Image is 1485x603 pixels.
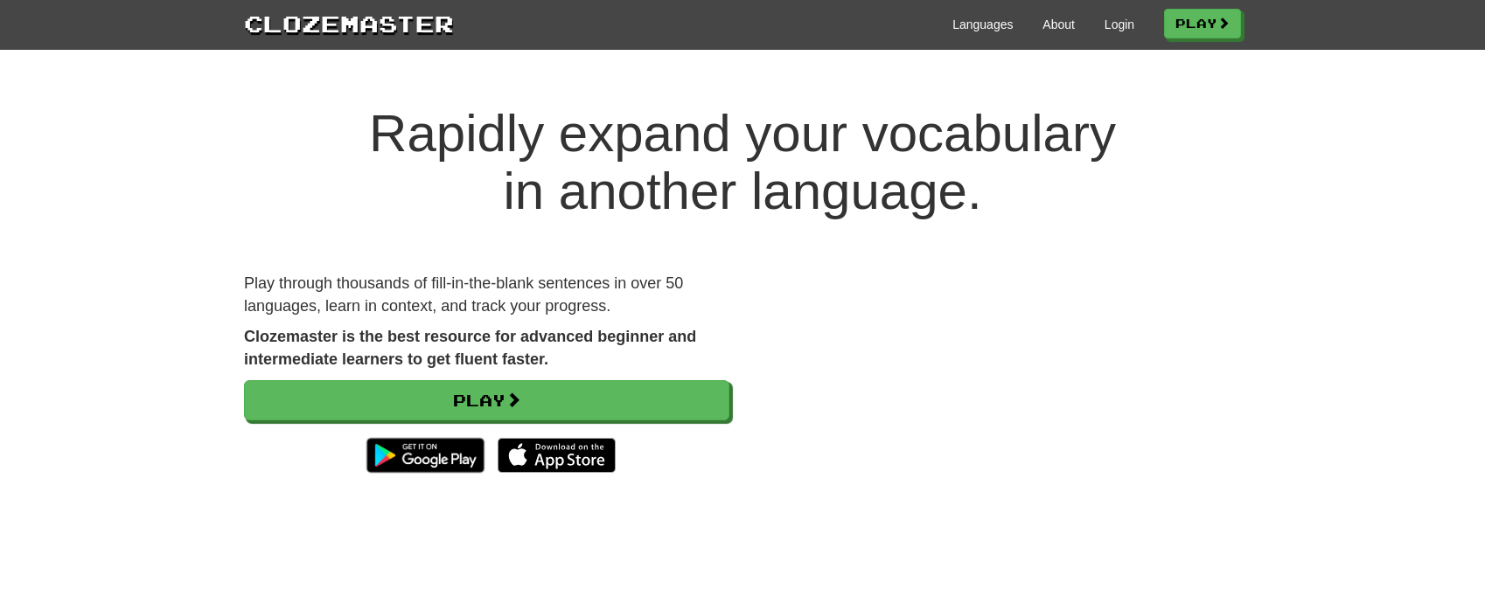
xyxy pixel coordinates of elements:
[244,328,696,368] strong: Clozemaster is the best resource for advanced beginner and intermediate learners to get fluent fa...
[1042,16,1075,33] a: About
[952,16,1013,33] a: Languages
[358,429,493,482] img: Get it on Google Play
[498,438,616,473] img: Download_on_the_App_Store_Badge_US-UK_135x40-25178aeef6eb6b83b96f5f2d004eda3bffbb37122de64afbaef7...
[244,380,729,420] a: Play
[244,273,729,317] p: Play through thousands of fill-in-the-blank sentences in over 50 languages, learn in context, and...
[1164,9,1241,38] a: Play
[244,7,454,39] a: Clozemaster
[1105,16,1134,33] a: Login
